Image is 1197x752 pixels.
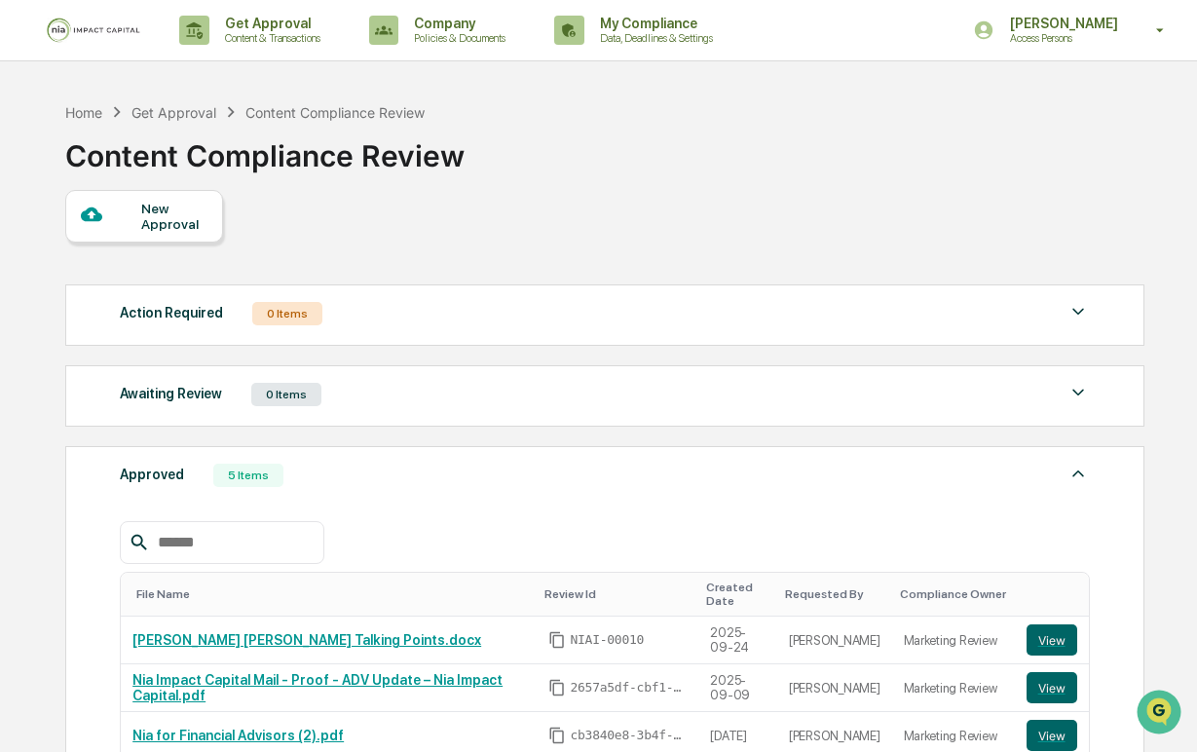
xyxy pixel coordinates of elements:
a: Powered byPylon [137,329,236,345]
a: Nia for Financial Advisors (2).pdf [132,728,344,743]
td: Marketing Review [892,617,1015,664]
button: Start new chat [331,155,355,178]
div: Awaiting Review [120,381,222,406]
td: Marketing Review [892,664,1015,712]
div: 🔎 [19,284,35,300]
span: Attestations [161,245,242,265]
div: Toggle SortBy [1030,587,1081,601]
div: Home [65,104,102,121]
span: Pylon [194,330,236,345]
p: Access Persons [994,31,1128,45]
div: Start new chat [66,149,319,169]
span: Copy Id [548,631,566,649]
p: How can we help? [19,41,355,72]
a: 🔎Data Lookup [12,275,131,310]
p: Content & Transactions [209,31,330,45]
img: caret [1066,462,1090,485]
a: [PERSON_NAME] [PERSON_NAME] Talking Points.docx [132,632,481,648]
a: 🖐️Preclearance [12,238,133,273]
div: 0 Items [251,383,321,406]
div: New Approval [141,201,206,232]
div: Get Approval [131,104,216,121]
p: Company [398,16,515,31]
div: Action Required [120,300,223,325]
img: caret [1066,300,1090,323]
div: 5 Items [213,464,283,487]
span: Data Lookup [39,282,123,302]
iframe: Open customer support [1135,688,1187,740]
a: Nia Impact Capital Mail - Proof - ADV Update – Nia Impact Capital.pdf [132,672,503,703]
div: We're available if you need us! [66,169,246,184]
button: View [1027,672,1077,703]
span: Copy Id [548,679,566,696]
span: cb3840e8-3b4f-47bb-ae82-caf151f2ca89 [570,728,687,743]
p: Policies & Documents [398,31,515,45]
img: logo [47,18,140,43]
div: Approved [120,462,184,487]
td: 2025-09-09 [698,664,776,712]
div: Toggle SortBy [706,581,768,608]
p: My Compliance [584,16,723,31]
div: 0 Items [252,302,322,325]
div: Toggle SortBy [900,587,1007,601]
button: View [1027,720,1077,751]
p: [PERSON_NAME] [994,16,1128,31]
div: Toggle SortBy [785,587,884,601]
span: Preclearance [39,245,126,265]
p: Data, Deadlines & Settings [584,31,723,45]
div: Toggle SortBy [544,587,691,601]
a: 🗄️Attestations [133,238,249,273]
div: 🗄️ [141,247,157,263]
p: Get Approval [209,16,330,31]
td: 2025-09-24 [698,617,776,664]
div: Toggle SortBy [136,587,529,601]
td: [PERSON_NAME] [777,664,892,712]
span: NIAI-00010 [570,632,644,648]
img: caret [1066,381,1090,404]
span: 2657a5df-cbf1-4ed9-b19e-4d12085b9629 [570,680,687,696]
span: Copy Id [548,727,566,744]
img: 1746055101610-c473b297-6a78-478c-a979-82029cc54cd1 [19,149,55,184]
div: Content Compliance Review [65,123,465,173]
div: Content Compliance Review [245,104,425,121]
td: [PERSON_NAME] [777,617,892,664]
div: 🖐️ [19,247,35,263]
button: View [1027,624,1077,656]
